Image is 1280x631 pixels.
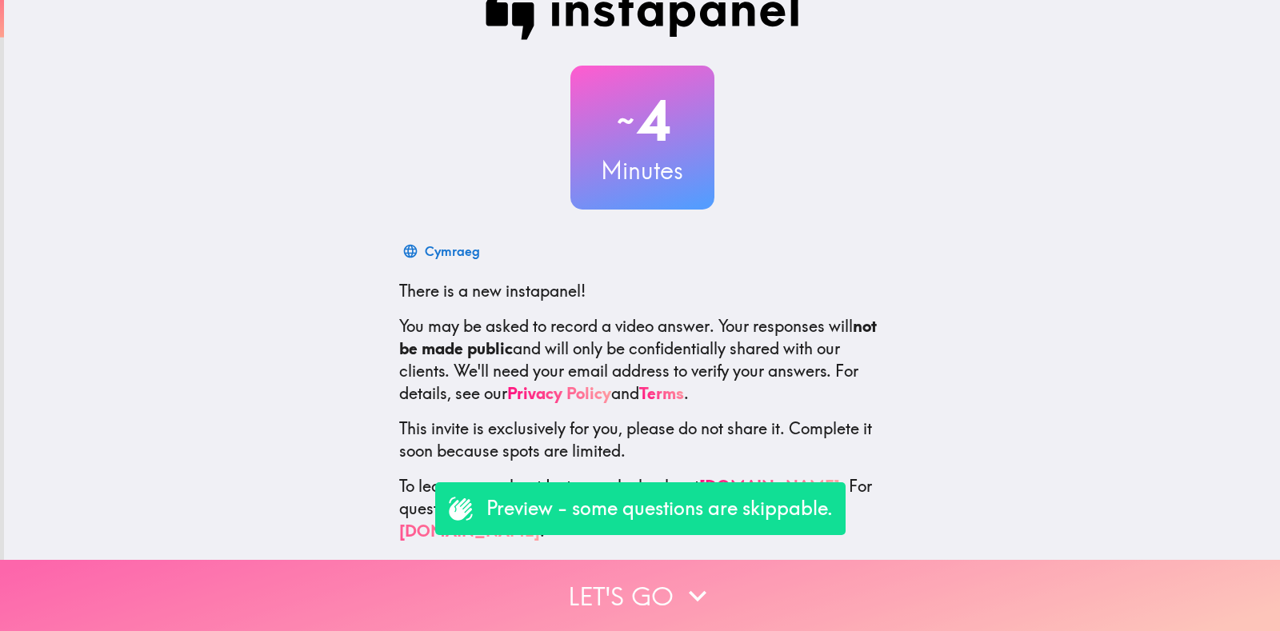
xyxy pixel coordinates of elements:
[399,498,750,541] a: [EMAIL_ADDRESS][DOMAIN_NAME]
[399,316,877,358] b: not be made public
[399,281,586,301] span: There is a new instapanel!
[699,476,840,496] a: [DOMAIN_NAME]
[399,315,886,405] p: You may be asked to record a video answer. Your responses will and will only be confidentially sh...
[399,417,886,462] p: This invite is exclusively for you, please do not share it. Complete it soon because spots are li...
[639,383,684,403] a: Terms
[507,383,611,403] a: Privacy Policy
[399,475,886,542] p: To learn more about Instapanel, check out . For questions or help, email us at .
[614,97,637,145] span: ~
[570,88,714,154] h2: 4
[425,240,480,262] div: Cymraeg
[486,495,833,522] p: Preview - some questions are skippable.
[399,235,486,267] button: Cymraeg
[570,154,714,187] h3: Minutes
